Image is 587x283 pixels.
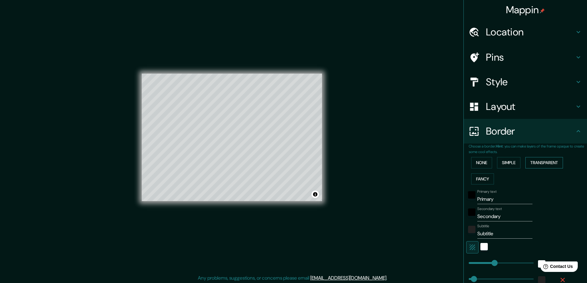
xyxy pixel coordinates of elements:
[540,8,545,13] img: pin-icon.png
[486,76,575,88] h4: Style
[525,157,563,168] button: Transparent
[464,119,587,144] div: Border
[468,208,475,216] button: black
[468,226,475,233] button: color-222222
[388,274,389,282] div: .
[469,144,587,155] p: Choose a border. : you can make layers of the frame opaque to create some cool effects.
[471,173,494,185] button: Fancy
[497,157,520,168] button: Simple
[198,274,387,282] p: Any problems, suggestions, or concerns please email .
[464,94,587,119] div: Layout
[486,26,575,38] h4: Location
[464,70,587,94] div: Style
[477,189,496,194] label: Primary text
[477,224,489,229] label: Subtitle
[464,20,587,44] div: Location
[532,259,580,276] iframe: Help widget launcher
[486,100,575,113] h4: Layout
[486,51,575,63] h4: Pins
[486,125,575,137] h4: Border
[468,191,475,199] button: black
[310,275,386,281] a: [EMAIL_ADDRESS][DOMAIN_NAME]
[464,45,587,70] div: Pins
[312,191,319,198] button: Toggle attribution
[477,206,502,212] label: Secondary text
[471,157,492,168] button: None
[387,274,388,282] div: .
[496,144,503,149] b: Hint
[506,4,545,16] h4: Mappin
[480,243,488,250] button: white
